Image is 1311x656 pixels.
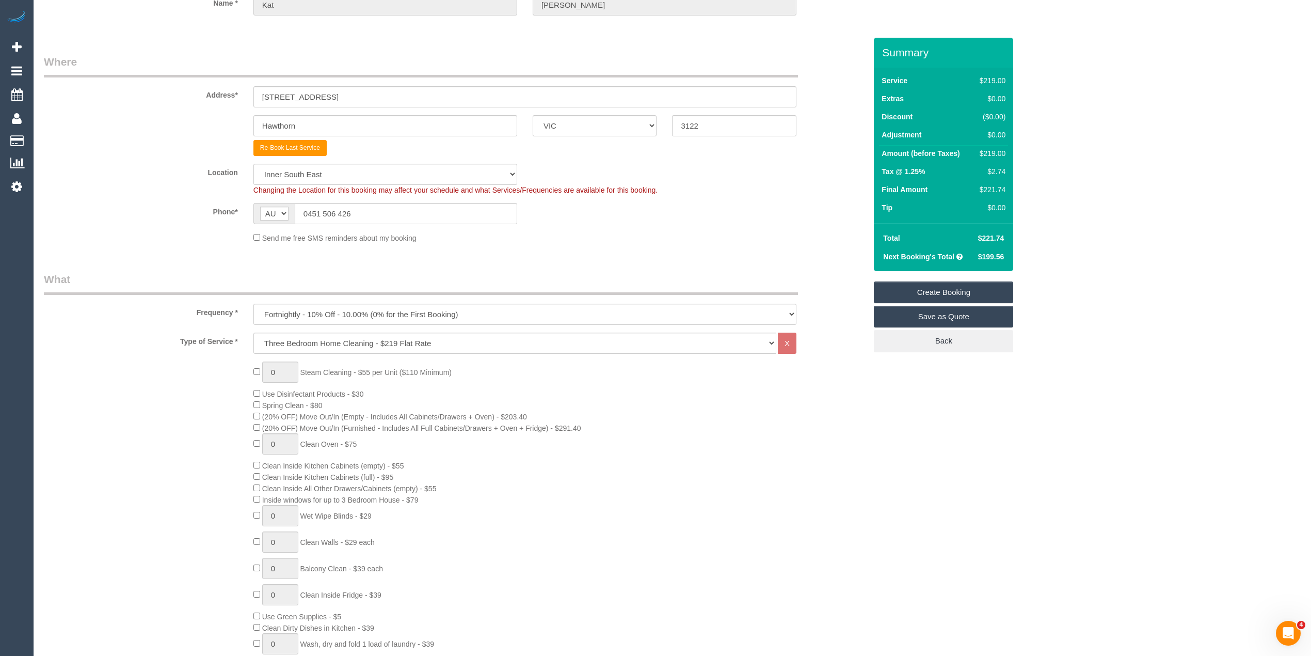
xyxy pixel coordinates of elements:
[44,54,798,77] legend: Where
[262,390,364,398] span: Use Disinfectant Products - $30
[882,75,907,86] label: Service
[976,166,1005,177] div: $2.74
[882,166,925,177] label: Tax @ 1.25%
[36,304,246,318] label: Frequency *
[882,148,960,159] label: Amount (before Taxes)
[295,203,517,224] input: Phone*
[976,93,1005,104] div: $0.00
[978,234,1004,242] span: $221.74
[262,624,374,632] span: Clean Dirty Dishes in Kitchen - $39
[976,130,1005,140] div: $0.00
[300,538,375,546] span: Clean Walls - $29 each
[262,473,393,481] span: Clean Inside Kitchen Cabinets (full) - $95
[36,333,246,347] label: Type of Service *
[300,591,381,599] span: Clean Inside Fridge - $39
[300,640,434,648] span: Wash, dry and fold 1 load of laundry - $39
[978,253,1004,261] span: $199.56
[262,413,527,421] span: (20% OFF) Move Out/In (Empty - Includes All Cabinets/Drawers + Oven) - $203.40
[262,496,419,504] span: Inside windows for up to 3 Bedroom House - $79
[874,306,1013,327] a: Save as Quote
[262,462,404,470] span: Clean Inside Kitchen Cabinets (empty) - $55
[262,424,581,432] span: (20% OFF) Move Out/In (Furnished - Includes All Full Cabinets/Drawers + Oven + Fridge) - $291.40
[883,234,900,242] strong: Total
[36,203,246,217] label: Phone*
[882,46,1008,58] h3: Summary
[1276,621,1301,646] iframe: Intercom live chat
[1297,621,1305,629] span: 4
[976,112,1005,122] div: ($0.00)
[976,75,1005,86] div: $219.00
[976,148,1005,159] div: $219.00
[883,253,954,261] strong: Next Booking's Total
[672,115,796,136] input: Post Code*
[6,10,27,25] img: Automaid Logo
[300,440,357,448] span: Clean Oven - $75
[253,140,327,156] button: Re-Book Last Service
[300,565,383,573] span: Balcony Clean - $39 each
[253,186,658,194] span: Changing the Location for this booking may affect your schedule and what Services/Frequencies are...
[44,272,798,295] legend: What
[874,282,1013,303] a: Create Booking
[253,115,517,136] input: Suburb*
[262,485,437,493] span: Clean Inside All Other Drawers/Cabinets (empty) - $55
[262,401,323,410] span: Spring Clean - $80
[882,184,928,195] label: Final Amount
[36,86,246,100] label: Address*
[976,202,1005,213] div: $0.00
[262,613,341,621] span: Use Green Supplies - $5
[300,512,372,520] span: Wet Wipe Blinds - $29
[882,202,892,213] label: Tip
[882,130,921,140] label: Adjustment
[36,164,246,178] label: Location
[874,330,1013,352] a: Back
[976,184,1005,195] div: $221.74
[882,93,904,104] label: Extras
[882,112,913,122] label: Discount
[262,234,417,242] span: Send me free SMS reminders about my booking
[300,368,452,377] span: Steam Cleaning - $55 per Unit ($110 Minimum)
